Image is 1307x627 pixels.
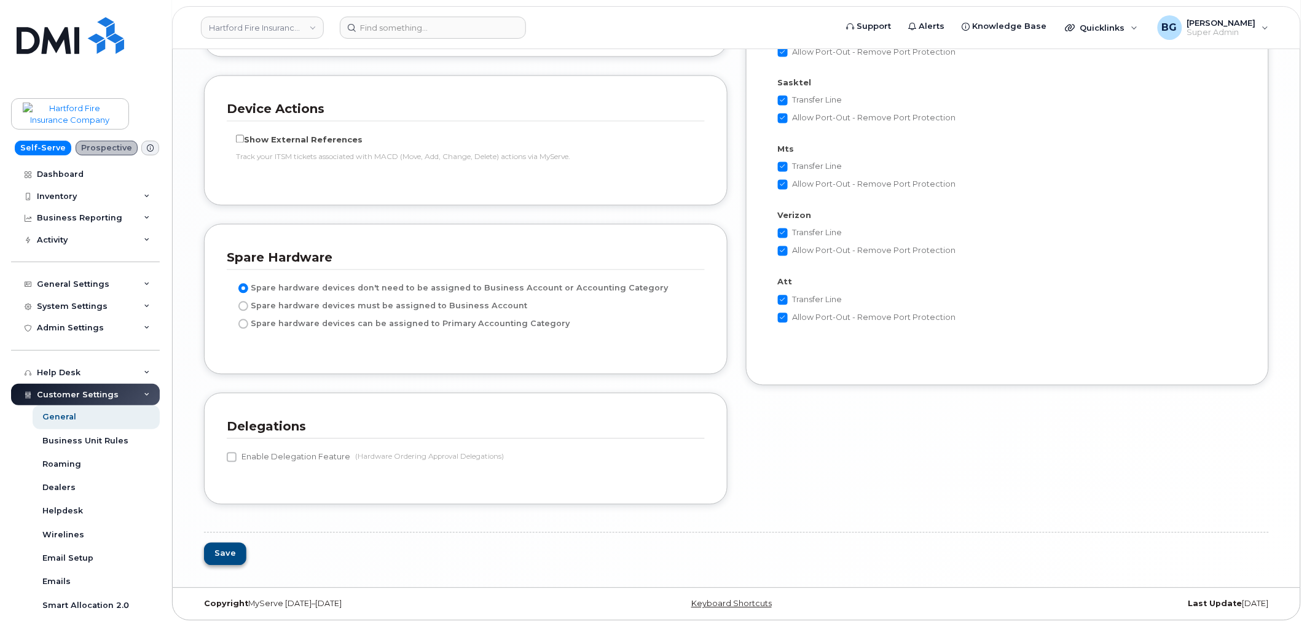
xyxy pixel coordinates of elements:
a: Keyboard Shortcuts [691,599,772,609]
span: Super Admin [1187,28,1256,37]
label: Enable Delegation Feature [227,450,350,465]
span: Quicklinks [1080,23,1125,33]
label: Allow Port-Out - Remove Port Protection [778,177,956,192]
div: [DATE] [917,599,1278,609]
label: Spare hardware devices can be assigned to Primary Accounting Category [236,317,570,332]
strong: Last Update [1188,599,1242,609]
input: Allow Port-Out - Remove Port Protection [778,313,788,323]
label: Transfer Line [778,293,842,308]
strong: Copyright [204,599,248,609]
input: Transfer Line [778,162,788,172]
input: Transfer Line [778,228,788,238]
label: Show External References [236,133,363,146]
a: Support [838,14,900,39]
label: Transfer Line [778,226,842,241]
div: Quicklinks [1057,15,1147,40]
input: Transfer Line [778,96,788,106]
button: Save [204,543,246,566]
input: Allow Port-Out - Remove Port Protection [778,114,788,123]
a: Hartford Fire Insurance Company [201,17,324,39]
a: Knowledge Base [954,14,1056,39]
label: Transfer Line [778,160,842,174]
label: Allow Port-Out - Remove Port Protection [778,244,956,259]
input: Show External References [236,135,244,143]
h3: Spare Hardware [227,250,696,267]
label: Spare hardware devices must be assigned to Business Account [236,299,527,314]
input: Find something... [340,17,526,39]
input: Allow Port-Out - Remove Port Protection [778,180,788,190]
label: Mts [778,144,795,155]
input: Allow Port-Out - Remove Port Protection [778,246,788,256]
label: Verizon [778,210,812,222]
iframe: Messenger Launcher [1254,574,1298,618]
span: Support [857,20,892,33]
label: Spare hardware devices don't need to be assigned to Business Account or Accounting Category [236,281,668,296]
a: Alerts [900,14,954,39]
input: Transfer Line [778,295,788,305]
h3: Delegations [227,419,696,435]
label: Allow Port-Out - Remove Port Protection [778,45,956,60]
small: (Hardware Ordering Approval Delegations) [355,453,504,461]
label: Allow Port-Out - Remove Port Protection [778,111,956,126]
span: Alerts [919,20,945,33]
input: Allow Port-Out - Remove Port Protection [778,47,788,57]
h3: Device Actions [227,101,696,118]
label: Sasktel [778,77,812,89]
label: Att [778,276,793,288]
span: Knowledge Base [973,20,1047,33]
input: Spare hardware devices must be assigned to Business Account [238,302,248,311]
label: Allow Port-Out - Remove Port Protection [778,311,956,325]
input: Enable Delegation Feature [227,453,237,462]
span: BG [1162,20,1177,35]
input: Spare hardware devices don't need to be assigned to Business Account or Accounting Category [238,284,248,294]
input: Spare hardware devices can be assigned to Primary Accounting Category [238,319,248,329]
label: Transfer Line [778,93,842,108]
div: MyServe [DATE]–[DATE] [195,599,556,609]
div: Bill Geary [1149,15,1278,40]
small: Track your ITSM tickets associated with MACD (Move, Add, Change, Delete) actions via MyServe. [236,152,570,162]
span: [PERSON_NAME] [1187,18,1256,28]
